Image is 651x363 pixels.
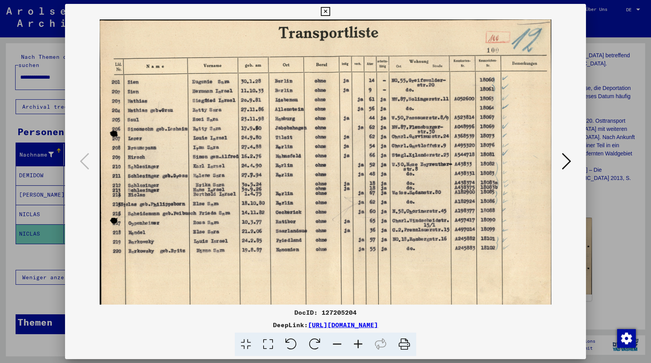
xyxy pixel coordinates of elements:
[65,320,586,330] div: DeepLink:
[100,19,552,324] img: 001.jpg
[617,329,635,347] div: Zustimmung ändern
[65,308,586,317] div: DocID: 127205204
[308,321,378,329] a: [URL][DOMAIN_NAME]
[617,329,636,348] img: Zustimmung ändern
